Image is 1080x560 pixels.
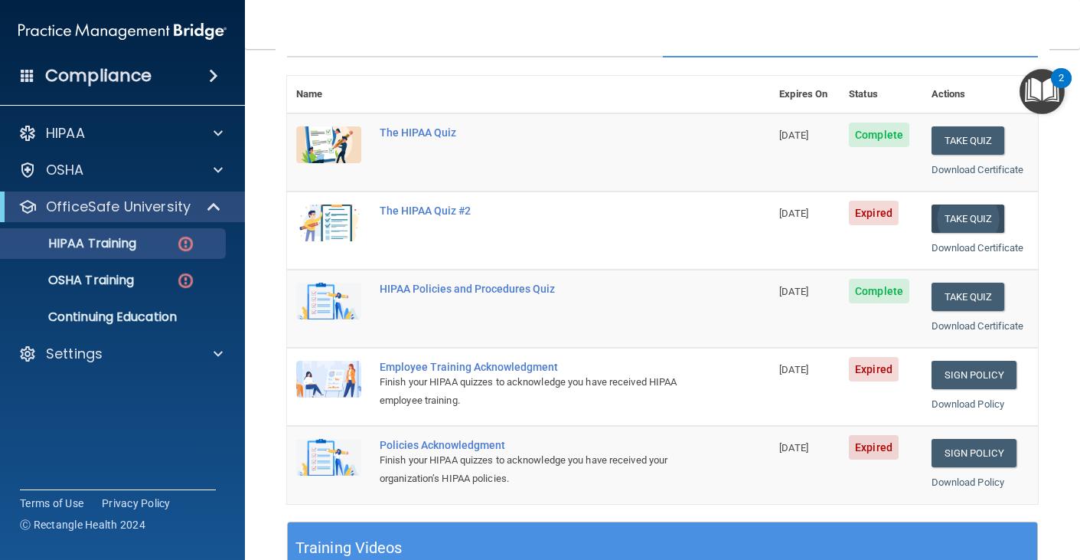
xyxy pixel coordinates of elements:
[932,126,1005,155] button: Take Quiz
[18,198,222,216] a: OfficeSafe University
[380,283,693,295] div: HIPAA Policies and Procedures Quiz
[18,161,223,179] a: OSHA
[380,451,693,488] div: Finish your HIPAA quizzes to acknowledge you have received your organization’s HIPAA policies.
[380,361,693,373] div: Employee Training Acknowledgment
[46,124,85,142] p: HIPAA
[10,309,219,325] p: Continuing Education
[380,126,693,139] div: The HIPAA Quiz
[770,76,840,113] th: Expires On
[20,517,145,532] span: Ⓒ Rectangle Health 2024
[932,242,1024,254] a: Download Certificate
[932,205,1005,233] button: Take Quiz
[287,76,370,113] th: Name
[380,205,693,217] div: The HIPAA Quiz #2
[380,373,693,410] div: Finish your HIPAA quizzes to acknowledge you have received HIPAA employee training.
[46,161,84,179] p: OSHA
[46,345,103,363] p: Settings
[932,439,1016,467] a: Sign Policy
[1003,461,1062,519] iframe: Drift Widget Chat Controller
[10,273,134,288] p: OSHA Training
[932,476,1005,488] a: Download Policy
[176,234,195,254] img: danger-circle.6113f641.png
[922,76,1038,113] th: Actions
[45,65,152,87] h4: Compliance
[18,345,223,363] a: Settings
[932,283,1005,311] button: Take Quiz
[779,129,808,141] span: [DATE]
[779,442,808,454] span: [DATE]
[849,435,899,460] span: Expired
[176,271,195,290] img: danger-circle.6113f641.png
[20,496,83,511] a: Terms of Use
[779,364,808,375] span: [DATE]
[932,398,1005,410] a: Download Policy
[932,361,1016,389] a: Sign Policy
[779,286,808,297] span: [DATE]
[46,198,191,216] p: OfficeSafe University
[18,16,227,47] img: PMB logo
[849,357,899,382] span: Expired
[840,76,922,113] th: Status
[849,201,899,225] span: Expired
[932,164,1024,175] a: Download Certificate
[102,496,171,511] a: Privacy Policy
[18,124,223,142] a: HIPAA
[779,208,808,219] span: [DATE]
[849,279,909,303] span: Complete
[1020,69,1065,114] button: Open Resource Center, 2 new notifications
[380,439,693,451] div: Policies Acknowledgment
[1059,78,1064,98] div: 2
[932,320,1024,332] a: Download Certificate
[10,236,136,251] p: HIPAA Training
[849,123,909,147] span: Complete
